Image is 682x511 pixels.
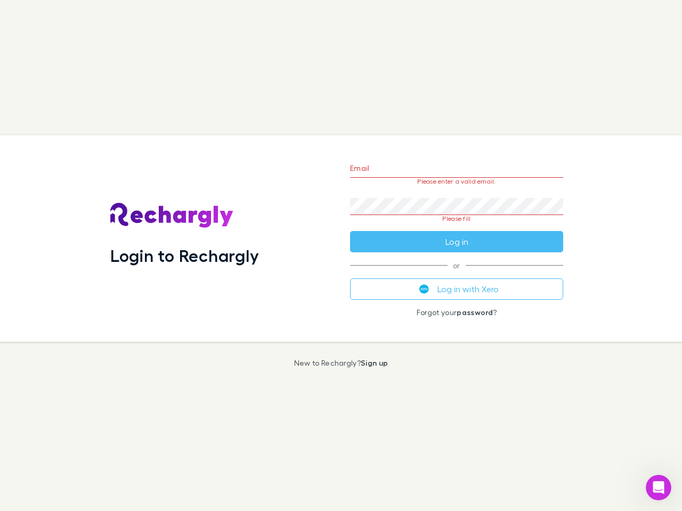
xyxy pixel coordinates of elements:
[294,359,388,367] p: New to Rechargly?
[110,245,259,266] h1: Login to Rechargly
[350,178,563,185] p: Please enter a valid email.
[361,358,388,367] a: Sign up
[110,203,234,228] img: Rechargly's Logo
[457,308,493,317] a: password
[350,278,563,300] button: Log in with Xero
[350,215,563,222] p: Please fill
[350,308,563,317] p: Forgot your ?
[350,231,563,252] button: Log in
[646,475,671,500] iframe: Intercom live chat
[419,284,429,294] img: Xero's logo
[350,265,563,266] span: or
